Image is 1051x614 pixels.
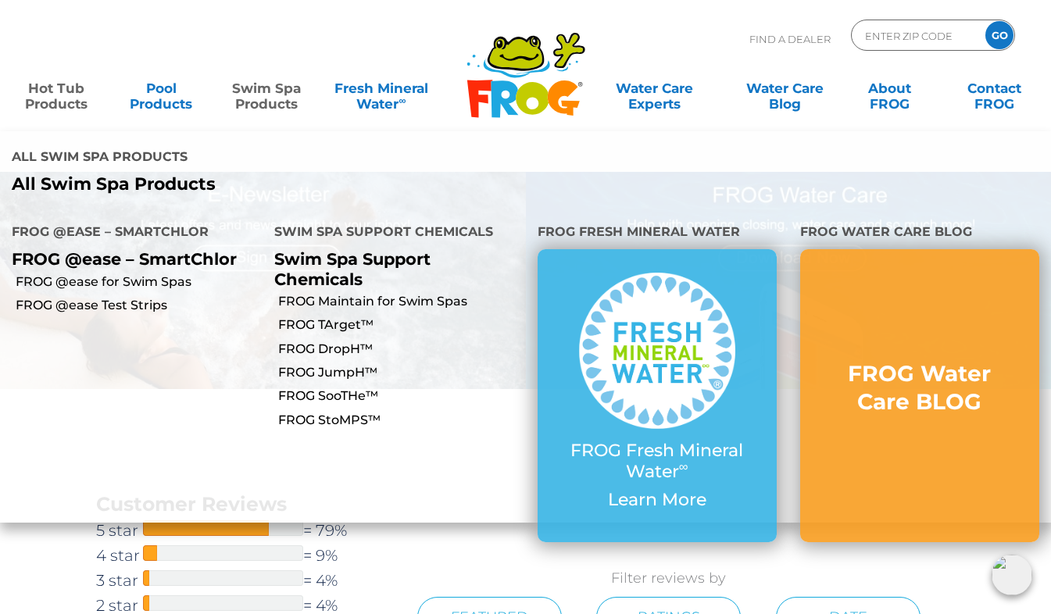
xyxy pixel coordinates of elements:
[569,490,745,510] p: Learn More
[278,341,525,358] a: FROG DropH™
[954,73,1035,104] a: ContactFROG
[12,218,251,249] h4: FROG @ease – SmartChlor
[96,568,143,593] span: 3 star
[16,297,263,314] a: FROG @ease Test Strips
[96,518,143,543] span: 5 star
[12,143,514,174] h4: All Swim Spa Products
[12,174,514,195] a: All Swim Spa Products
[278,293,525,310] a: FROG Maintain for Swim Spas
[274,249,431,288] a: Swim Spa Support Chemicals
[96,543,383,568] a: 4 star= 9%
[992,555,1032,595] img: openIcon
[331,73,433,104] a: Fresh MineralWater∞
[863,24,969,47] input: Zip Code Form
[12,249,251,269] p: FROG @ease – SmartChlor
[278,387,525,405] a: FROG SooTHe™
[96,518,383,543] a: 5 star= 79%
[274,218,513,249] h4: Swim Spa Support Chemicals
[16,273,263,291] a: FROG @ease for Swim Spas
[831,359,1008,416] h3: FROG Water Care BLOG
[120,73,202,104] a: PoolProducts
[538,218,777,249] h4: FROG Fresh Mineral Water
[831,359,1008,432] a: FROG Water Care BLOG
[679,459,688,474] sup: ∞
[749,20,831,59] p: Find A Dealer
[985,21,1013,49] input: GO
[399,95,406,106] sup: ∞
[849,73,930,104] a: AboutFROG
[225,73,306,104] a: Swim SpaProducts
[96,543,143,568] span: 4 star
[382,567,955,589] p: Filter reviews by
[278,364,525,381] a: FROG JumpH™
[744,73,825,104] a: Water CareBlog
[800,218,1039,249] h4: FROG Water Care BLOG
[588,73,721,104] a: Water CareExperts
[278,316,525,334] a: FROG TArget™
[96,568,383,593] a: 3 star= 4%
[278,412,525,429] a: FROG StoMPS™
[569,441,745,482] p: FROG Fresh Mineral Water
[569,273,745,518] a: FROG Fresh Mineral Water∞ Learn More
[16,73,97,104] a: Hot TubProducts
